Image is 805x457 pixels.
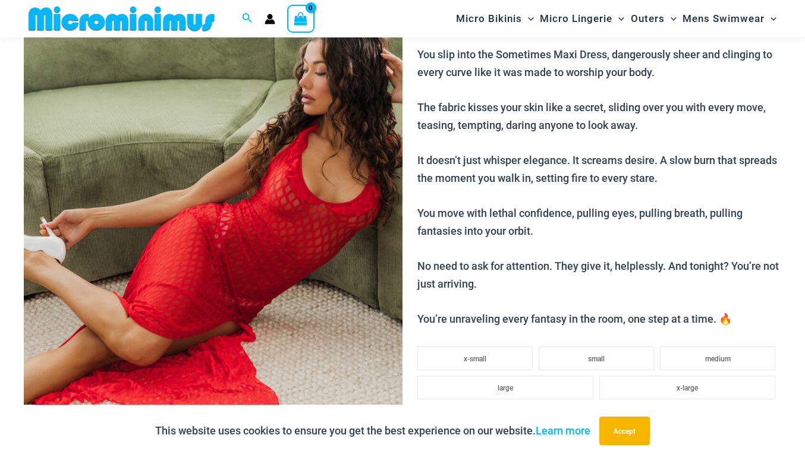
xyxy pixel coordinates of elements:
button: Accept [599,417,650,445]
a: OutersMenu ToggleMenu Toggle [628,4,680,34]
span: Micro Lingerie [540,4,612,34]
a: Account icon link [265,14,275,24]
a: Mens SwimwearMenu ToggleMenu Toggle [680,4,779,34]
span: small [588,355,605,363]
img: MM SHOP LOGO FLAT [24,5,219,32]
a: View Shopping Cart, empty [287,5,315,32]
span: medium [705,355,731,363]
li: x-large [599,376,775,399]
p: This website uses cookies to ensure you get the best experience on our website. [155,422,590,440]
nav: Site Navigation [451,2,781,36]
span: Mens Swimwear [683,4,765,34]
span: Menu Toggle [665,4,677,34]
a: Micro LingerieMenu ToggleMenu Toggle [537,4,627,34]
span: x-large [677,384,698,392]
span: Menu Toggle [522,4,534,34]
span: Menu Toggle [612,4,624,34]
span: Menu Toggle [765,4,776,34]
a: Learn more [536,424,590,437]
span: large [498,384,513,392]
span: Micro Bikinis [456,4,522,34]
li: small [539,346,654,370]
span: x-small [464,355,486,363]
span: Outers [631,4,665,34]
li: medium [660,346,775,370]
a: Micro BikinisMenu ToggleMenu Toggle [453,4,537,34]
li: large [417,376,593,399]
li: x-small [417,346,533,370]
a: Search icon link [242,11,253,26]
